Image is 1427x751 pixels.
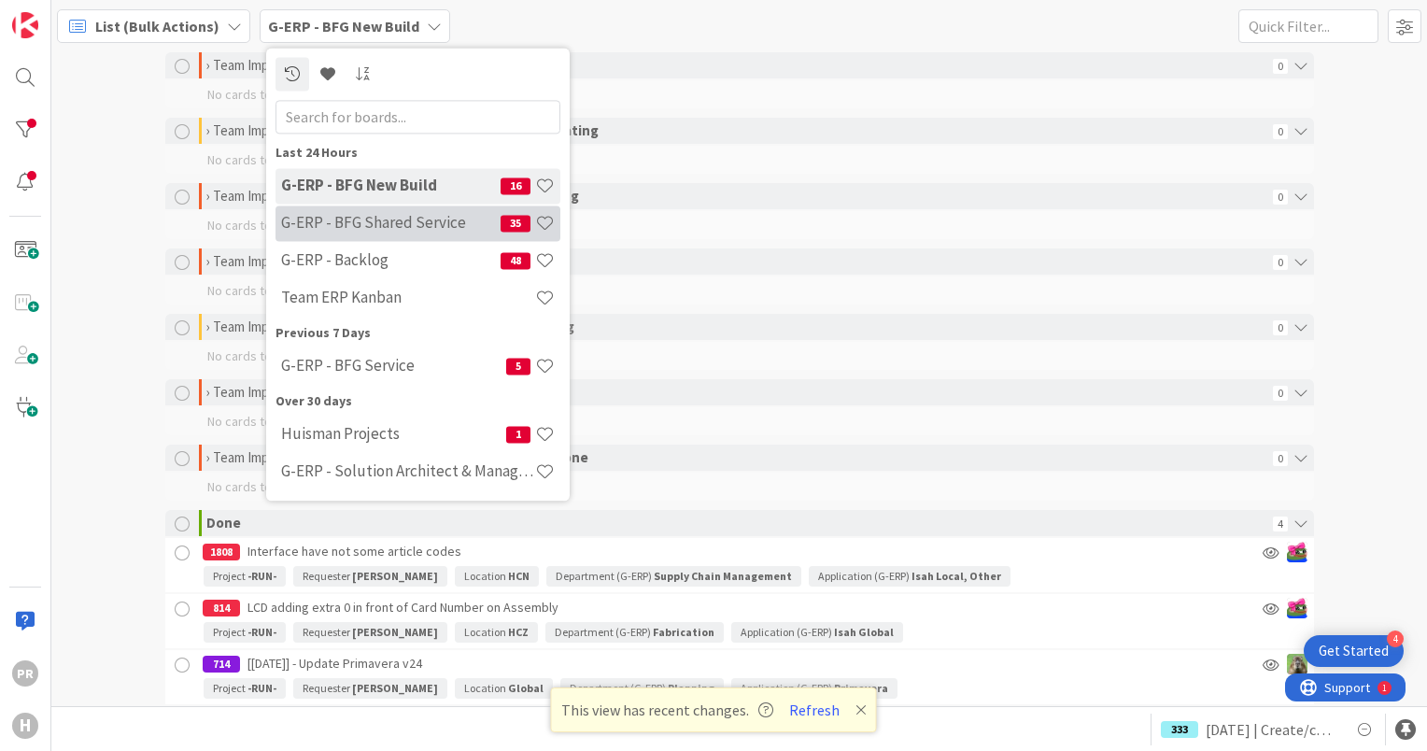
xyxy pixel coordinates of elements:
[165,407,1314,435] div: No cards to display
[809,566,1010,587] div: Application (G-ERP)
[455,566,539,587] div: Location
[1273,451,1288,466] span: 0
[1273,517,1288,531] span: 4
[1161,721,1198,738] div: 333
[1273,255,1288,270] span: 0
[501,177,530,194] span: 16
[276,391,560,411] div: Over 30 days
[560,678,724,699] div: Department (G-ERP)
[1287,654,1307,674] img: TT
[352,625,438,639] b: [PERSON_NAME]
[1273,320,1288,335] span: 0
[506,426,530,443] span: 1
[1273,386,1288,401] span: 0
[281,462,535,481] h4: G-ERP - Solution Architect & Management
[203,538,1150,566] div: Interface have not some article codes
[206,445,1267,471] div: › Team Improvements › Update Policies ›
[834,625,894,639] b: Isah Global
[204,622,286,643] div: Project
[97,7,102,22] div: 1
[203,544,240,560] div: 1808
[204,566,286,587] div: Project
[1206,718,1338,741] span: [DATE] | Create/collate overview of Facility applications
[731,622,903,643] div: Application (G-ERP)
[281,357,506,375] h4: G-ERP - BFG Service
[293,678,447,699] div: Requester
[203,594,1150,622] div: LCD adding extra 0 in front of Card Number on Assembly
[654,569,792,583] b: Supply Chain Management
[206,52,1267,78] div: › Team Improvements › Try it out ›
[653,625,714,639] b: Fabrication
[834,681,888,695] b: Primavera
[1319,642,1389,660] div: Get Started
[165,211,1314,239] div: No cards to display
[12,660,38,687] div: PR
[165,538,1314,592] a: 1808Interface have not some article codesJKProject -RUN-Requester [PERSON_NAME]Location HCNDepart...
[731,678,897,699] div: Application (G-ERP)
[12,713,38,739] div: H
[501,215,530,232] span: 35
[165,146,1314,174] div: No cards to display
[545,622,724,643] div: Department (G-ERP)
[1287,598,1307,618] img: JK
[95,15,219,37] span: List (Bulk Actions)
[508,569,530,583] b: HCN
[455,678,553,699] div: Location
[352,681,438,695] b: [PERSON_NAME]
[247,681,276,695] b: -RUN-
[165,650,1314,704] a: 714[[DATE]] - Update Primavera v24TTProject -RUN-Requester [PERSON_NAME]Location GlobalDepartment...
[281,425,506,444] h4: Huisman Projects
[206,248,1267,275] div: › Team Improvements › Evaluate Outcome ›
[206,183,1267,209] div: › Team Improvements › Evaluate Outcome › In Progress ›
[1273,124,1288,139] span: 0
[247,569,276,583] b: -RUN-
[203,600,240,616] div: 814
[561,699,773,721] span: This view has recent changes.
[276,323,560,343] div: Previous 7 Days
[281,214,501,233] h4: G-ERP - BFG Shared Service
[204,678,286,699] div: Project
[1273,190,1288,205] span: 0
[12,12,38,38] img: Visit kanbanzone.com
[281,251,501,270] h4: G-ERP - Backlog
[293,566,447,587] div: Requester
[281,177,501,195] h4: G-ERP - BFG New Build
[508,681,544,695] b: Global
[206,314,1267,340] div: › Team Improvements › Update Policies › In Progress ›
[206,379,1267,405] div: › Team Improvements › Update Policies › In Progress ›
[1387,631,1404,647] div: 4
[783,698,846,722] button: Refresh
[1273,59,1288,74] span: 0
[203,650,1150,678] div: [[DATE]] - Update Primavera v24
[276,143,560,163] div: Last 24 Hours
[206,514,241,531] b: Done
[203,656,240,673] div: 714
[455,622,538,643] div: Location
[165,473,1314,501] div: No cards to display
[506,358,530,375] span: 5
[508,625,529,639] b: HCZ
[668,681,714,695] b: Planning
[247,625,276,639] b: -RUN-
[911,569,1001,583] b: Isah Local, Other
[165,276,1314,305] div: No cards to display
[1304,635,1404,667] div: Open Get Started checklist, remaining modules: 4
[276,100,560,134] input: Search for boards...
[1238,9,1378,43] input: Quick Filter...
[501,252,530,269] span: 48
[206,118,1267,144] div: › Team Improvements › Evaluate Outcome › In Progress ›
[546,566,801,587] div: Department (G-ERP)
[268,17,419,35] b: G-ERP - BFG New Build
[281,289,535,307] h4: Team ERP Kanban
[1287,542,1307,562] img: JK
[293,622,447,643] div: Requester
[352,569,438,583] b: [PERSON_NAME]
[165,594,1314,648] a: 814LCD adding extra 0 in front of Card Number on AssemblyJKProject -RUN-Requester [PERSON_NAME]Lo...
[165,80,1314,108] div: No cards to display
[39,3,85,25] span: Support
[165,342,1314,370] div: No cards to display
